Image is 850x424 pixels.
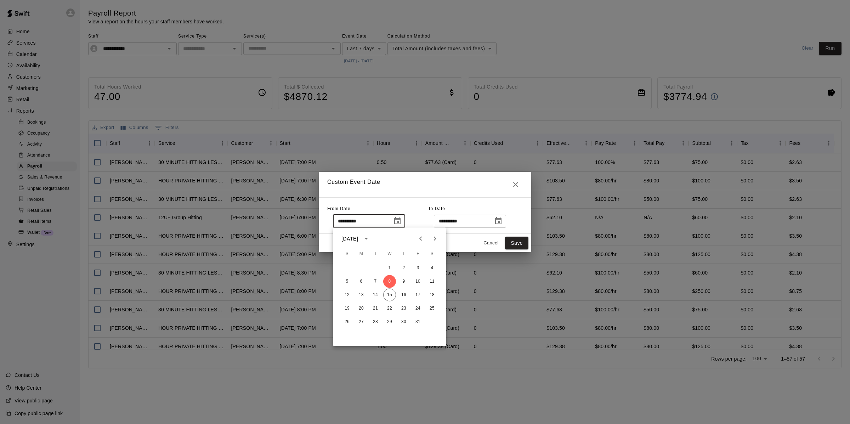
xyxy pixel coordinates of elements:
button: 24 [412,302,424,315]
button: Cancel [480,238,502,249]
button: 1 [383,262,396,275]
button: 4 [426,262,438,275]
span: Saturday [426,247,438,261]
button: 17 [412,289,424,301]
button: calendar view is open, switch to year view [360,233,372,245]
button: 30 [397,316,410,328]
button: 13 [355,289,368,301]
span: To Date [428,206,445,211]
button: Previous month [414,232,428,246]
button: 25 [426,302,438,315]
button: 3 [412,262,424,275]
button: 7 [369,275,382,288]
div: [DATE] [341,235,358,242]
button: Choose date, selected date is Oct 8, 2025 [390,214,404,228]
button: Save [505,237,528,250]
h2: Custom Event Date [319,172,531,197]
button: 21 [369,302,382,315]
button: 6 [355,275,368,288]
button: 23 [397,302,410,315]
button: 31 [412,316,424,328]
span: Friday [412,247,424,261]
button: 10 [412,275,424,288]
button: Next month [428,232,442,246]
button: 9 [397,275,410,288]
button: 19 [341,302,353,315]
span: Sunday [341,247,353,261]
button: 29 [383,316,396,328]
button: 11 [426,275,438,288]
button: 16 [397,289,410,301]
button: 27 [355,316,368,328]
button: 12 [341,289,353,301]
button: 2 [397,262,410,275]
span: Wednesday [383,247,396,261]
button: 15 [383,289,396,301]
button: 28 [369,316,382,328]
span: Tuesday [369,247,382,261]
button: 14 [369,289,382,301]
span: Thursday [397,247,410,261]
button: Close [509,177,523,192]
button: 20 [355,302,368,315]
button: 5 [341,275,353,288]
button: 26 [341,316,353,328]
span: From Date [327,206,351,211]
button: 18 [426,289,438,301]
button: 22 [383,302,396,315]
button: 8 [383,275,396,288]
button: Choose date, selected date is Oct 15, 2025 [491,214,505,228]
span: Monday [355,247,368,261]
